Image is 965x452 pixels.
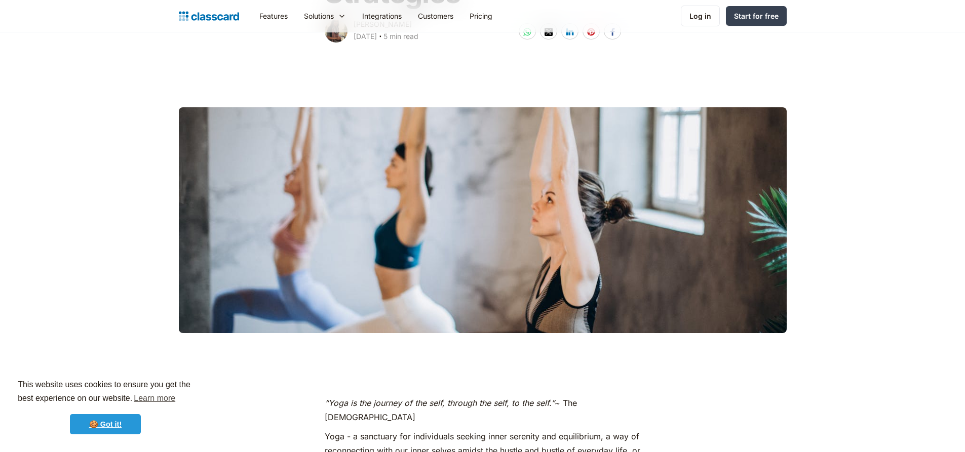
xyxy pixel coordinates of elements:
[325,396,640,424] p: ~ The [DEMOGRAPHIC_DATA]
[296,5,354,27] div: Solutions
[689,11,711,21] div: Log in
[132,391,177,406] a: learn more about cookies
[726,6,787,26] a: Start for free
[377,30,383,45] div: ‧
[383,30,418,43] div: 5 min read
[18,379,193,406] span: This website uses cookies to ensure you get the best experience on our website.
[251,5,296,27] a: Features
[681,6,720,26] a: Log in
[461,5,500,27] a: Pricing
[8,369,203,444] div: cookieconsent
[734,11,779,21] div: Start for free
[304,11,334,21] div: Solutions
[325,398,555,408] em: “Yoga is the journey of the self, through the self, to the self.”
[179,9,239,23] a: home
[70,414,141,434] a: dismiss cookie message
[354,5,410,27] a: Integrations
[354,30,377,43] div: [DATE]
[410,5,461,27] a: Customers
